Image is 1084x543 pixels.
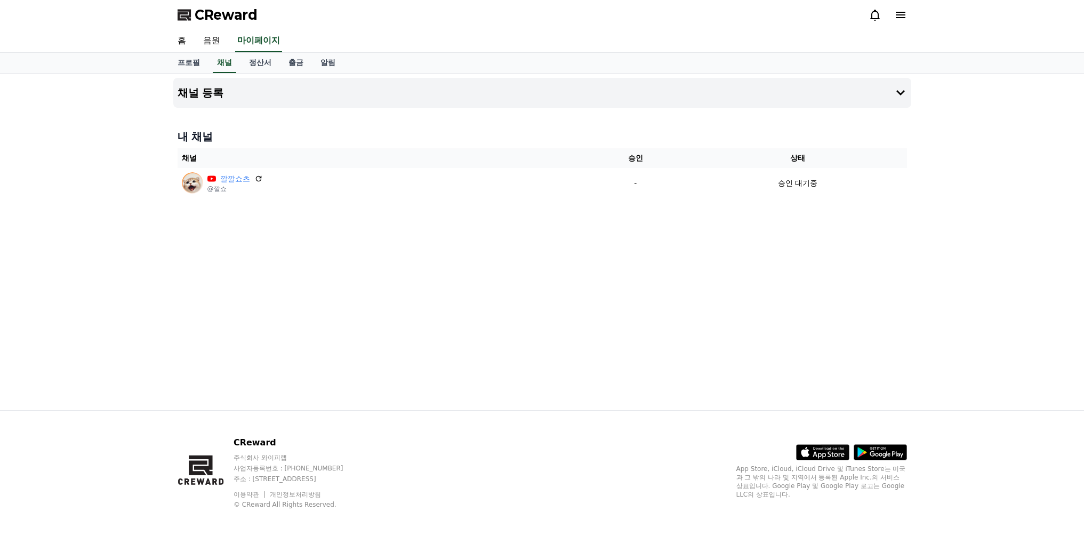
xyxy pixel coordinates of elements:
[736,465,907,499] p: App Store, iCloud, iCloud Drive 및 iTunes Store는 미국과 그 밖의 나라 및 지역에서 등록된 Apple Inc.의 서비스 상표입니다. Goo...
[235,30,282,52] a: 마이페이지
[234,500,364,509] p: © CReward All Rights Reserved.
[688,148,906,168] th: 상태
[169,53,208,73] a: 프로필
[178,148,583,168] th: 채널
[173,78,911,108] button: 채널 등록
[195,30,229,52] a: 음원
[587,178,684,189] p: -
[234,436,364,449] p: CReward
[213,53,236,73] a: 채널
[220,173,250,185] a: 깔깔쇼츠
[270,491,321,498] a: 개인정보처리방침
[178,129,907,144] h4: 내 채널
[195,6,258,23] span: CReward
[234,491,267,498] a: 이용약관
[182,172,203,194] img: 깔깔쇼츠
[582,148,688,168] th: 승인
[234,453,364,462] p: 주식회사 와이피랩
[312,53,344,73] a: 알림
[178,6,258,23] a: CReward
[234,464,364,473] p: 사업자등록번호 : [PHONE_NUMBER]
[169,30,195,52] a: 홈
[240,53,280,73] a: 정산서
[178,87,224,99] h4: 채널 등록
[234,475,364,483] p: 주소 : [STREET_ADDRESS]
[280,53,312,73] a: 출금
[778,178,817,189] p: 승인 대기중
[207,185,263,193] p: @깔쇼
